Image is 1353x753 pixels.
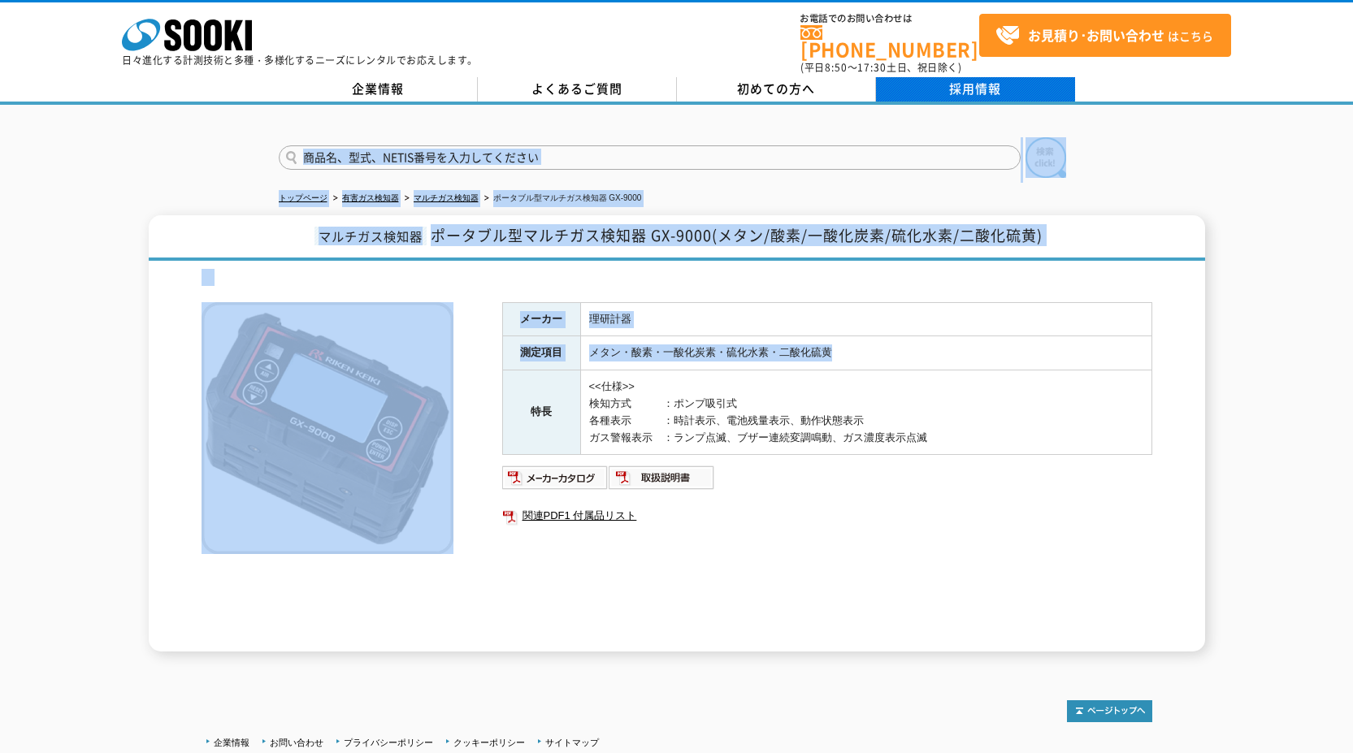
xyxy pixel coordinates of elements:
[800,14,979,24] span: お電話でのお問い合わせは
[800,25,979,58] a: [PHONE_NUMBER]
[453,738,525,747] a: クッキーポリシー
[279,145,1021,170] input: 商品名、型式、NETIS番号を入力してください
[214,738,249,747] a: 企業情報
[279,193,327,202] a: トップページ
[414,193,479,202] a: マルチガス検知器
[580,302,1151,336] td: 理研計器
[609,476,715,488] a: 取扱説明書
[342,193,399,202] a: 有害ガス検知器
[677,77,876,102] a: 初めての方へ
[857,60,887,75] span: 17:30
[1067,700,1152,722] img: トップページへ
[344,738,433,747] a: プライバシーポリシー
[609,465,715,491] img: 取扱説明書
[502,505,1152,526] a: 関連PDF1 付属品リスト
[502,465,609,491] img: メーカーカタログ
[979,14,1231,57] a: お見積り･お問い合わせはこちら
[122,55,478,65] p: 日々進化する計測技術と多種・多様化するニーズにレンタルでお応えします。
[279,77,478,102] a: 企業情報
[481,190,642,207] li: ポータブル型マルチガス検知器 GX-9000
[431,224,1043,246] span: ポータブル型マルチガス検知器 GX-9000(メタン/酸素/一酸化炭素/硫化水素/二酸化硫黄)
[502,476,609,488] a: メーカーカタログ
[502,336,580,370] th: 測定項目
[800,60,961,75] span: (平日 ～ 土日、祝日除く)
[502,370,580,455] th: 特長
[1026,137,1066,178] img: btn_search.png
[545,738,599,747] a: サイトマップ
[478,77,677,102] a: よくあるご質問
[202,302,453,554] img: ポータブル型マルチガス検知器 GX-9000
[580,336,1151,370] td: メタン・酸素・一酸化炭素・硫化水素・二酸化硫黄
[876,77,1075,102] a: 採用情報
[995,24,1213,48] span: はこちら
[1028,25,1164,45] strong: お見積り･お問い合わせ
[825,60,848,75] span: 8:50
[270,738,323,747] a: お問い合わせ
[314,227,427,245] span: マルチガス検知器
[580,370,1151,455] td: <<仕様>> 検知方式 ：ポンプ吸引式 各種表示 ：時計表示、電池残量表示、動作状態表示 ガス警報表示 ：ランプ点滅、ブザー連続変調鳴動、ガス濃度表示点滅
[502,302,580,336] th: メーカー
[737,80,815,97] span: 初めての方へ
